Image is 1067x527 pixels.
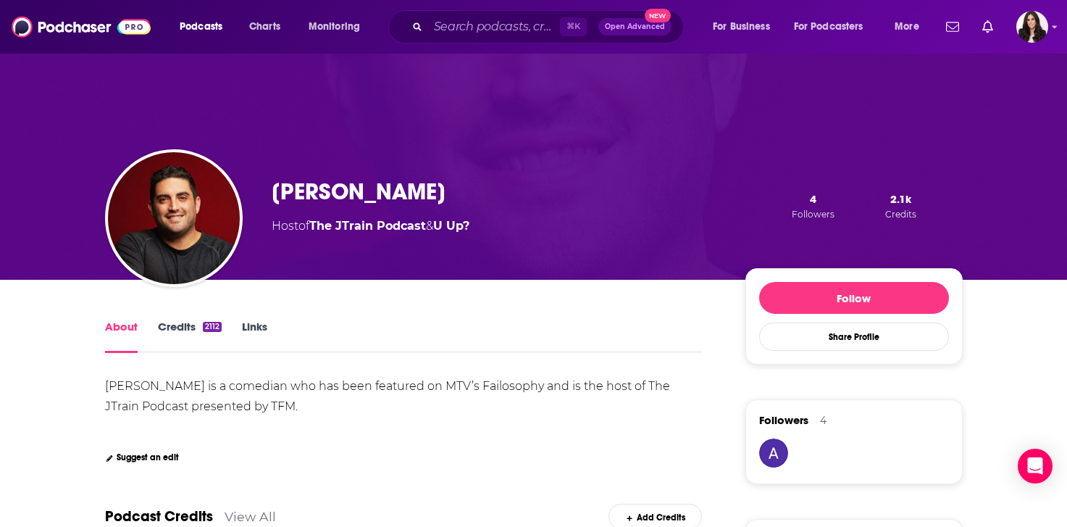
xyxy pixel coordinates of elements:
[759,323,949,351] button: Share Profile
[940,14,965,39] a: Show notifications dropdown
[1018,449,1053,484] div: Open Intercom Messenger
[713,17,770,37] span: For Business
[426,219,433,233] span: &
[402,10,698,43] div: Search podcasts, credits, & more...
[428,15,560,38] input: Search podcasts, credits, & more...
[784,15,884,38] button: open menu
[105,379,673,413] div: [PERSON_NAME] is a comedian who has been featured on MTV’s Failosophy and is the host of The JTra...
[820,414,827,427] div: 4
[105,452,180,462] a: Suggest an edit
[105,507,213,526] a: Podcast Credits
[180,17,222,37] span: Podcasts
[309,17,360,37] span: Monitoring
[792,209,834,220] span: Followers
[298,219,426,233] span: of
[1016,11,1048,43] span: Logged in as RebeccaShapiro
[787,191,839,220] button: 4Followers
[12,13,151,41] img: Podchaser - Follow, Share and Rate Podcasts
[108,152,240,284] img: Jared Freid
[605,23,665,30] span: Open Advanced
[759,413,808,427] span: Followers
[976,14,999,39] a: Show notifications dropdown
[1016,11,1048,43] img: User Profile
[298,15,379,38] button: open menu
[895,17,919,37] span: More
[1016,11,1048,43] button: Show profile menu
[203,322,222,332] div: 2112
[794,17,863,37] span: For Podcasters
[170,15,241,38] button: open menu
[890,192,911,206] span: 2.1k
[105,320,138,353] a: About
[703,15,788,38] button: open menu
[810,192,816,206] span: 4
[598,18,671,36] button: Open AdvancedNew
[158,320,222,353] a: Credits2112
[242,320,267,353] a: Links
[759,439,788,468] img: anneth_beth
[240,15,289,38] a: Charts
[249,17,280,37] span: Charts
[881,191,921,220] button: 2.1kCredits
[885,209,916,220] span: Credits
[884,15,937,38] button: open menu
[272,219,298,233] span: Host
[433,219,469,233] a: U Up?
[560,17,587,36] span: ⌘ K
[272,178,445,206] h1: [PERSON_NAME]
[309,219,426,233] a: The JTrain Podcast
[645,9,671,22] span: New
[225,509,276,524] a: View All
[759,282,949,314] button: Follow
